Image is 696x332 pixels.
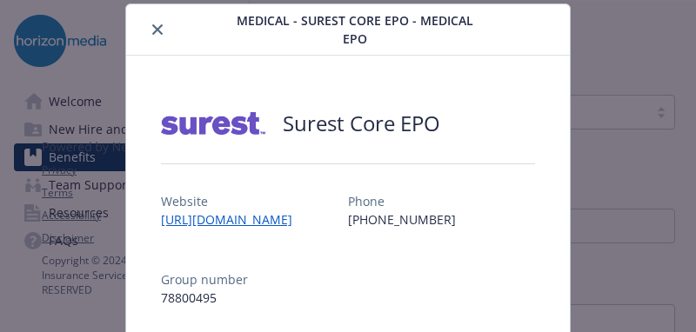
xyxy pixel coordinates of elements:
[348,192,456,210] p: Phone
[161,97,265,149] img: Surest
[161,270,248,289] p: Group number
[283,109,440,138] h2: Surest Core EPO
[348,210,456,229] p: [PHONE_NUMBER]
[147,19,168,40] button: close
[161,289,248,307] p: 78800495
[161,211,306,228] a: [URL][DOMAIN_NAME]
[161,192,306,210] p: Website
[226,11,484,48] span: Medical - Surest Core EPO - Medical EPO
